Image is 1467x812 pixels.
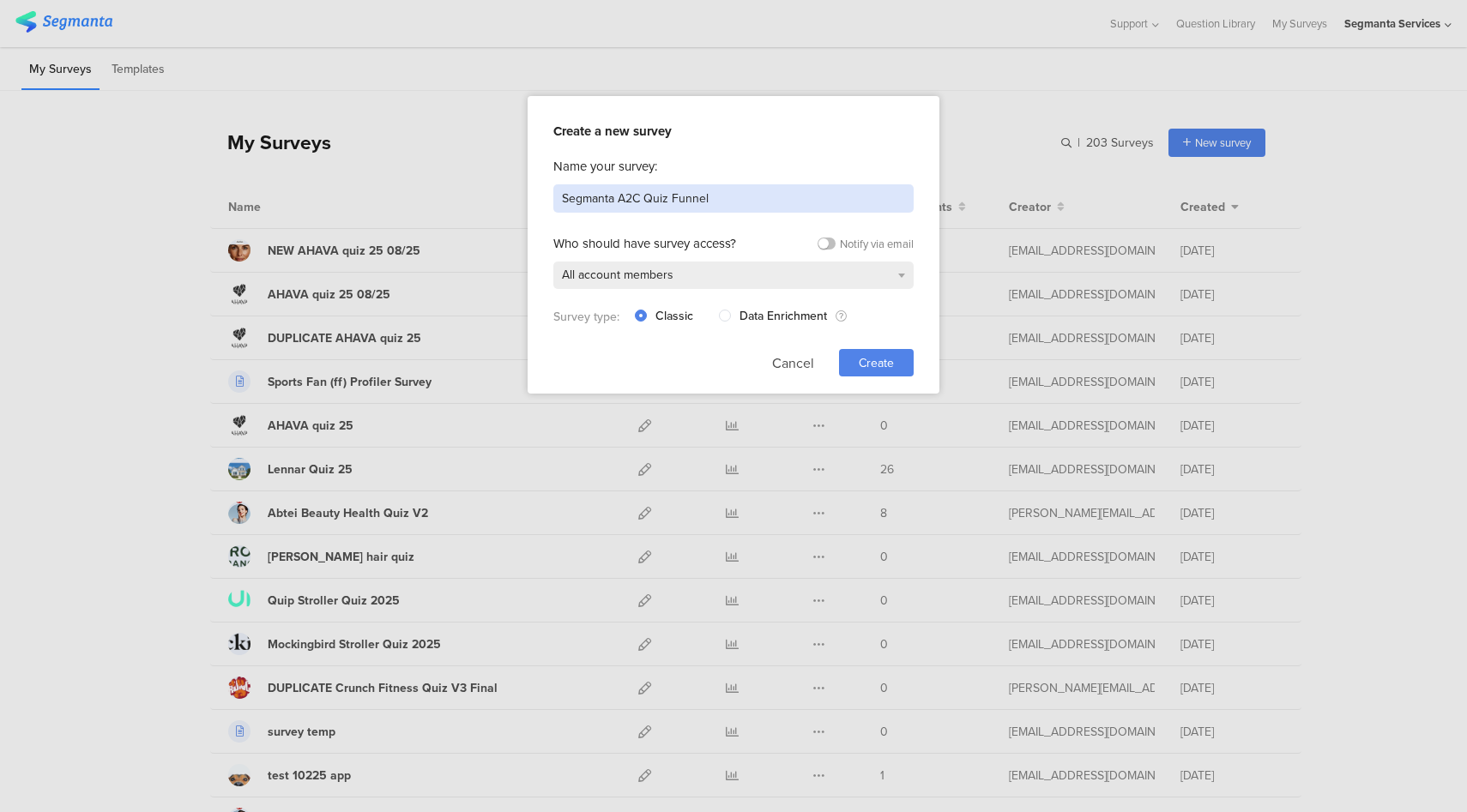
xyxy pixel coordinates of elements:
[840,236,914,252] div: Notify via email
[562,266,673,284] span: All account members
[740,307,827,325] span: Data Enrichment
[553,122,914,141] div: Create a new survey
[647,310,693,322] span: Classic
[553,234,736,253] div: Who should have survey access?
[553,308,619,326] span: Survey type:
[859,354,894,372] span: Create
[553,157,914,176] div: Name your survey:
[772,349,814,376] button: Cancel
